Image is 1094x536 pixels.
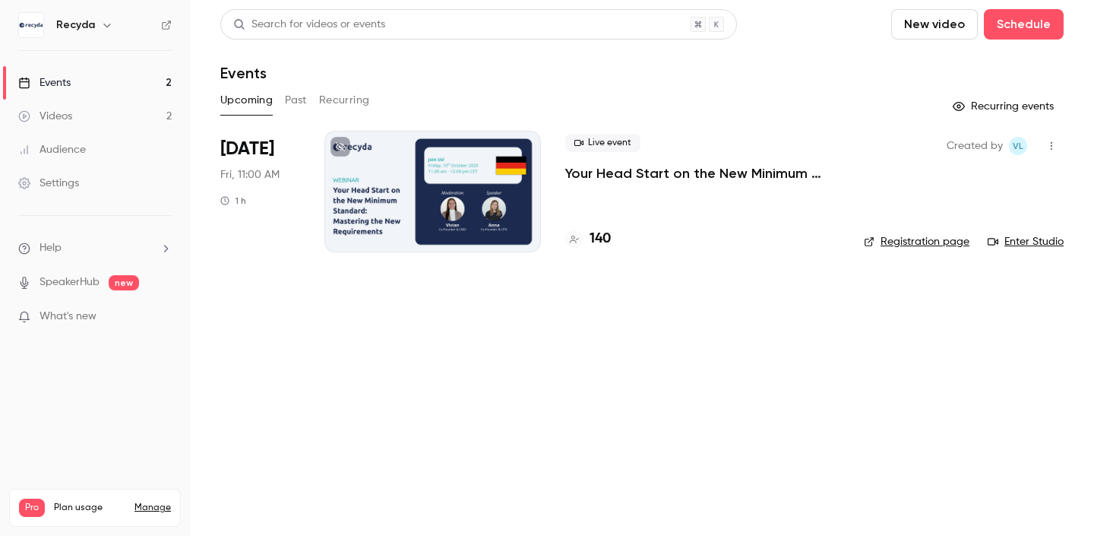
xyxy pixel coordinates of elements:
[1009,137,1027,155] span: Vivian Loftin
[220,131,300,252] div: Oct 10 Fri, 11:00 AM (Europe/Berlin)
[1013,137,1023,155] span: VL
[109,275,139,290] span: new
[984,9,1064,40] button: Schedule
[319,88,370,113] button: Recurring
[947,137,1003,155] span: Created by
[153,310,172,324] iframe: Noticeable Trigger
[220,64,267,82] h1: Events
[891,9,978,40] button: New video
[18,109,72,124] div: Videos
[40,274,100,290] a: SpeakerHub
[18,176,79,191] div: Settings
[18,142,86,157] div: Audience
[565,164,839,182] a: Your Head Start on the New Minimum Standard: Mastering the New Requirements
[565,134,640,152] span: Live event
[946,94,1064,119] button: Recurring events
[565,229,611,249] a: 140
[285,88,307,113] button: Past
[40,309,96,325] span: What's new
[54,502,125,514] span: Plan usage
[19,13,43,37] img: Recyda
[590,229,611,249] h4: 140
[220,195,246,207] div: 1 h
[40,240,62,256] span: Help
[220,137,274,161] span: [DATE]
[220,88,273,113] button: Upcoming
[134,502,171,514] a: Manage
[18,75,71,90] div: Events
[19,499,45,517] span: Pro
[233,17,385,33] div: Search for videos or events
[220,167,280,182] span: Fri, 11:00 AM
[56,17,95,33] h6: Recyda
[988,234,1064,249] a: Enter Studio
[18,240,172,256] li: help-dropdown-opener
[864,234,969,249] a: Registration page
